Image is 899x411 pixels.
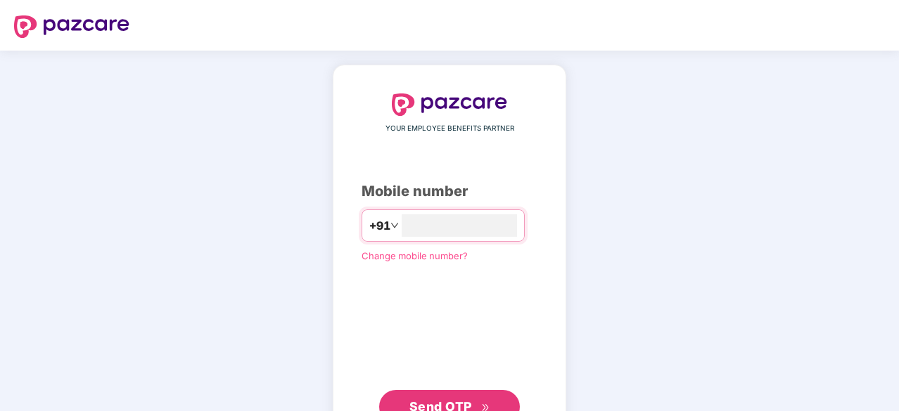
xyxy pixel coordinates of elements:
img: logo [14,15,129,38]
div: Mobile number [362,181,537,202]
span: down [390,221,399,230]
a: Change mobile number? [362,250,468,261]
img: logo [392,93,507,116]
span: +91 [369,217,390,235]
span: YOUR EMPLOYEE BENEFITS PARTNER [385,123,514,134]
